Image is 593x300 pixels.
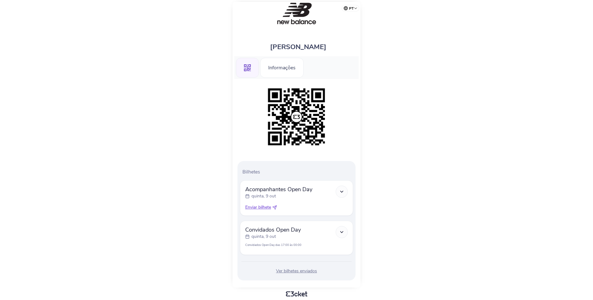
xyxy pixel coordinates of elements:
p: quinta, 9 out [251,193,276,199]
p: Bilhetes [242,168,353,175]
div: Ver bilhetes enviados [240,268,353,274]
div: Informações [260,58,304,78]
p: Convidados Open Day das 17:00 às 00:00 [245,243,348,247]
a: Informações [260,64,304,71]
span: Acompanhantes Open Day [245,186,312,193]
span: Enviar bilhete [245,204,271,210]
span: [PERSON_NAME] [270,42,326,52]
span: Convidados Open Day [245,226,301,233]
p: quinta, 9 out [251,233,276,240]
img: c2bbf0934fad4f39a23e0322c0e4e982.png [265,85,328,149]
